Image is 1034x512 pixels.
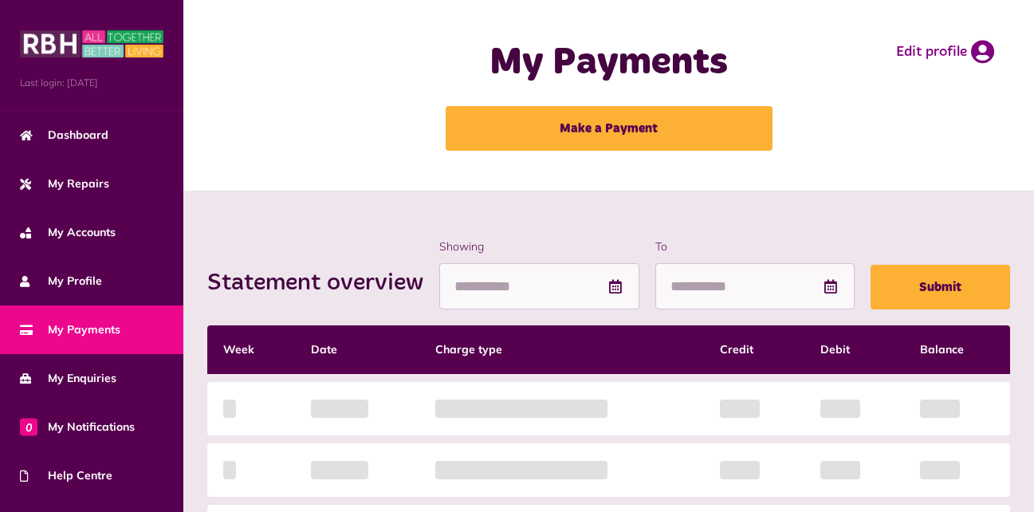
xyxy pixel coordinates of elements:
[20,127,108,144] span: Dashboard
[20,28,163,60] img: MyRBH
[20,321,120,338] span: My Payments
[20,273,102,289] span: My Profile
[20,224,116,241] span: My Accounts
[896,40,994,64] a: Edit profile
[412,40,806,86] h1: My Payments
[20,467,112,484] span: Help Centre
[20,76,163,90] span: Last login: [DATE]
[20,419,135,435] span: My Notifications
[20,370,116,387] span: My Enquiries
[20,418,37,435] span: 0
[20,175,109,192] span: My Repairs
[446,106,773,151] a: Make a Payment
